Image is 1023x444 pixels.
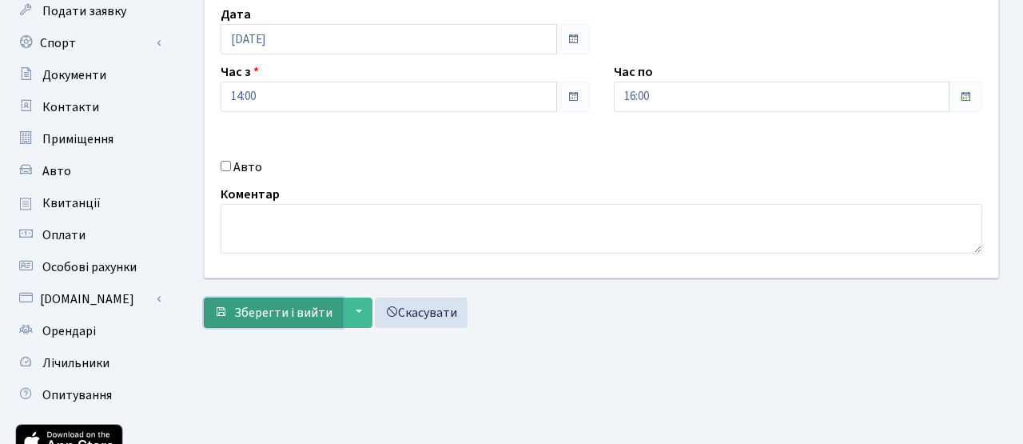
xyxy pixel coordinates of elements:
a: Документи [8,59,168,91]
span: Квитанції [42,194,101,212]
a: Лічильники [8,347,168,379]
span: Оплати [42,226,86,244]
span: Зберегти і вийти [234,304,332,322]
label: Коментар [221,185,280,204]
a: Опитування [8,379,168,411]
a: Скасувати [375,298,468,328]
a: Приміщення [8,123,168,155]
label: Час з [221,62,259,82]
a: [DOMAIN_NAME] [8,283,168,315]
span: Контакти [42,98,99,116]
a: Оплати [8,219,168,251]
label: Дата [221,5,251,24]
span: Приміщення [42,130,113,148]
span: Авто [42,162,71,180]
span: Подати заявку [42,2,126,20]
label: Час по [614,62,653,82]
label: Авто [233,158,262,177]
span: Орендарі [42,322,96,340]
a: Квитанції [8,187,168,219]
a: Особові рахунки [8,251,168,283]
a: Орендарі [8,315,168,347]
a: Спорт [8,27,168,59]
span: Особові рахунки [42,258,137,276]
span: Лічильники [42,354,109,372]
button: Зберегти і вийти [204,298,343,328]
span: Документи [42,66,106,84]
a: Контакти [8,91,168,123]
a: Авто [8,155,168,187]
span: Опитування [42,386,112,404]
